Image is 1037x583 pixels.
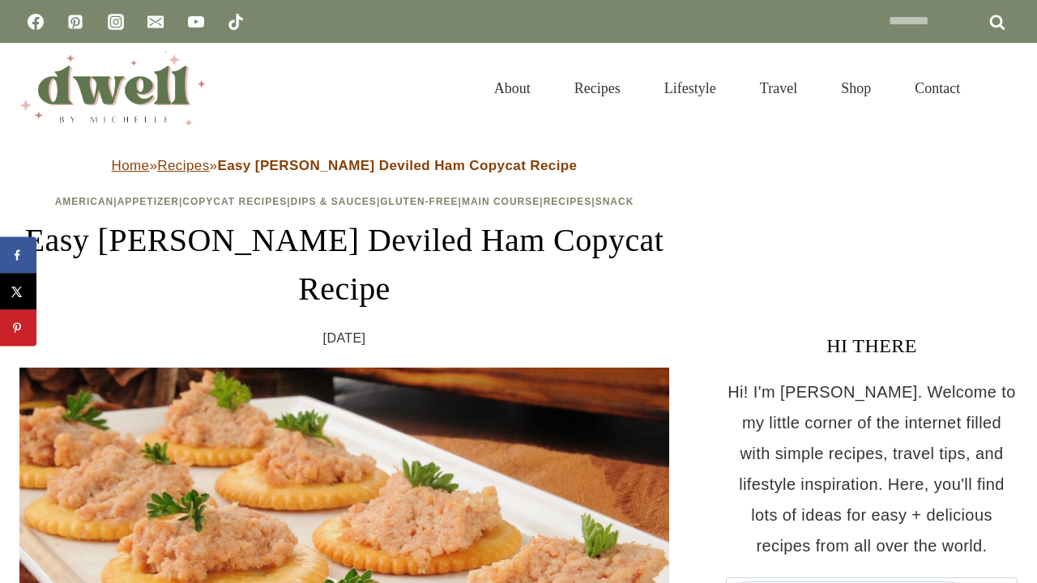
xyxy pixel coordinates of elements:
a: Facebook [19,6,52,38]
a: Recipes [157,158,209,173]
a: Recipes [544,196,592,207]
a: Travel [738,60,819,117]
nav: Primary Navigation [472,60,982,117]
button: View Search Form [990,74,1018,102]
p: Hi! I'm [PERSON_NAME]. Welcome to my little corner of the internet filled with simple recipes, tr... [726,377,1018,561]
a: Instagram [100,6,132,38]
a: TikTok [220,6,252,38]
a: YouTube [180,6,212,38]
a: Main Course [462,196,540,207]
span: » » [112,158,578,173]
strong: Easy [PERSON_NAME] Deviled Ham Copycat Recipe [217,158,577,173]
a: Gluten-Free [380,196,458,207]
a: Appetizer [117,196,179,207]
time: [DATE] [323,326,366,351]
span: | | | | | | | [55,196,634,207]
img: DWELL by michelle [19,51,206,126]
a: Contact [893,60,982,117]
a: Lifestyle [642,60,738,117]
a: Recipes [553,60,642,117]
a: Shop [819,60,893,117]
a: Dips & Sauces [291,196,377,207]
a: Snack [595,196,634,207]
a: Copycat Recipes [182,196,287,207]
a: Email [139,6,172,38]
a: Home [112,158,150,173]
h3: HI THERE [726,331,1018,360]
a: Pinterest [59,6,92,38]
h1: Easy [PERSON_NAME] Deviled Ham Copycat Recipe [19,216,669,313]
a: About [472,60,553,117]
a: American [55,196,114,207]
